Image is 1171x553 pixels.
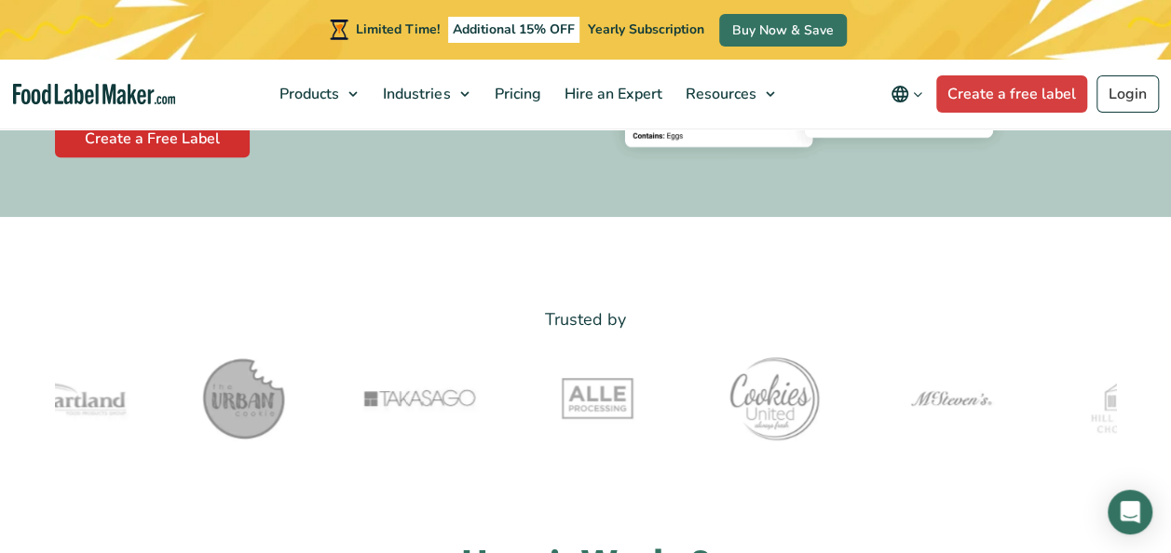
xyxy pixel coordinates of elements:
[13,84,176,105] a: Food Label Maker homepage
[268,60,367,128] a: Products
[936,75,1087,113] a: Create a free label
[488,84,542,104] span: Pricing
[558,84,663,104] span: Hire an Expert
[679,84,757,104] span: Resources
[372,60,478,128] a: Industries
[588,20,704,38] span: Yearly Subscription
[55,306,1117,333] p: Trusted by
[674,60,783,128] a: Resources
[552,60,669,128] a: Hire an Expert
[1096,75,1159,113] a: Login
[377,84,452,104] span: Industries
[483,60,548,128] a: Pricing
[448,17,579,43] span: Additional 15% OFF
[274,84,341,104] span: Products
[356,20,440,38] span: Limited Time!
[55,120,250,157] a: Create a Free Label
[719,14,847,47] a: Buy Now & Save
[1108,490,1152,534] div: Open Intercom Messenger
[878,75,936,113] button: Change language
